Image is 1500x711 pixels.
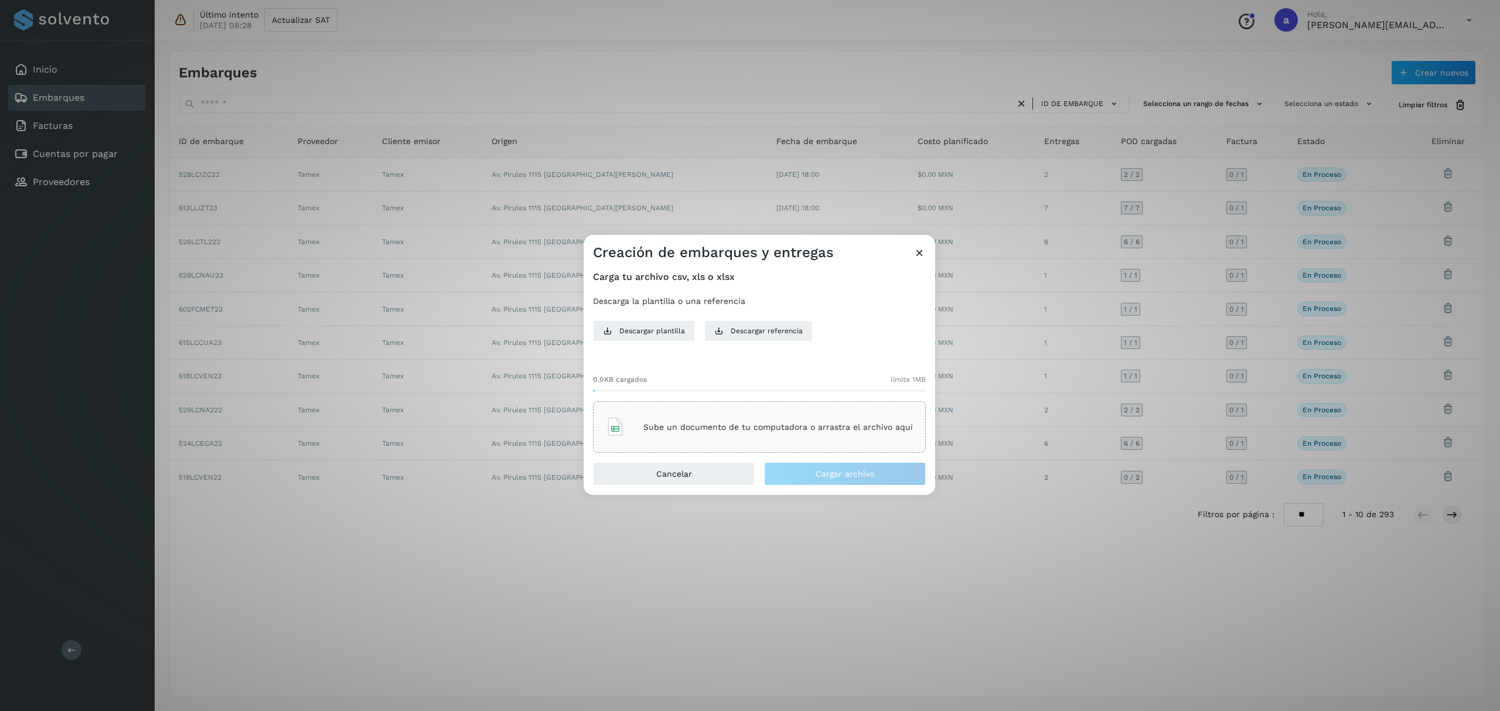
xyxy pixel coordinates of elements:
[731,326,803,336] span: Descargar referencia
[593,320,695,341] button: Descargar plantilla
[704,320,813,341] button: Descargar referencia
[593,296,926,306] p: Descarga la plantilla o una referencia
[593,244,834,261] h3: Creación de embarques y entregas
[593,374,647,385] span: 0.0KB cargados
[764,462,926,486] button: Cargar archivo
[593,271,926,282] h4: Carga tu archivo csv, xls o xlsx
[643,422,913,432] p: Sube un documento de tu computadora o arrastra el archivo aquí
[656,470,692,478] span: Cancelar
[593,462,755,486] button: Cancelar
[816,470,874,478] span: Cargar archivo
[619,326,685,336] span: Descargar plantilla
[891,374,926,385] span: límite 1MB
